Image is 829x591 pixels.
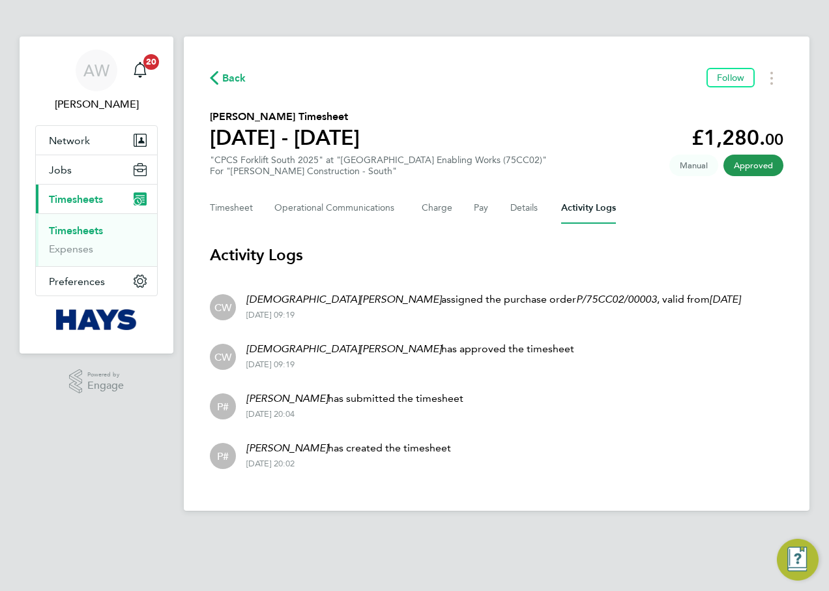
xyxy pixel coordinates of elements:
button: Timesheets [36,185,157,213]
span: Engage [87,380,124,391]
span: 00 [765,130,783,149]
button: Preferences [36,267,157,295]
h1: [DATE] - [DATE] [210,125,360,151]
span: Follow [717,72,744,83]
span: Alan Watts [35,97,158,112]
span: Powered by [87,369,124,380]
div: "CPCS Forklift South 2025" at "[GEOGRAPHIC_DATA] Enabling Works (75CC02)" [210,155,547,177]
span: This timesheet was manually created. [669,155,718,176]
div: [DATE] 20:02 [246,459,451,469]
a: 20 [127,50,153,91]
span: CW [214,350,231,364]
button: Operational Communications [274,192,401,224]
a: Expenses [49,243,93,255]
span: Back [222,70,246,86]
div: Person #143075 [210,443,236,469]
button: Network [36,126,157,155]
button: Timesheets Menu [760,68,783,88]
div: [DATE] 09:19 [246,310,740,320]
em: [PERSON_NAME] [246,392,328,404]
em: [DEMOGRAPHIC_DATA][PERSON_NAME] [246,293,441,305]
span: CW [214,300,231,314]
h3: Activity Logs [210,245,783,265]
em: [DEMOGRAPHIC_DATA][PERSON_NAME] [246,342,441,355]
p: has submitted the timesheet [246,391,463,406]
span: P# [217,449,229,463]
span: AW [83,62,109,79]
app-decimal: £1,280. [691,125,783,150]
em: [DATE] [710,293,740,305]
a: AW[PERSON_NAME] [35,50,158,112]
button: Jobs [36,155,157,184]
span: Network [49,134,90,147]
span: This timesheet has been approved. [723,155,783,176]
div: [DATE] 09:19 [246,359,574,370]
button: Engage Resource Center [777,539,819,581]
button: Charge [422,192,453,224]
a: Powered byEngage [69,369,124,394]
span: 20 [143,54,159,70]
button: Details [510,192,540,224]
p: has created the timesheet [246,440,451,456]
div: For "[PERSON_NAME] Construction - South" [210,166,547,177]
a: Timesheets [49,224,103,237]
p: has approved the timesheet [246,341,574,357]
div: Person #143075 [210,393,236,419]
div: Christian Wall [210,294,236,320]
em: P/75CC02/00003 [576,293,657,305]
span: Preferences [49,275,105,288]
span: Jobs [49,164,72,176]
h2: [PERSON_NAME] Timesheet [210,109,360,125]
img: hays-logo-retina.png [56,309,138,330]
div: Timesheets [36,213,157,266]
a: Go to home page [35,309,158,330]
em: [PERSON_NAME] [246,442,328,454]
button: Follow [706,68,755,87]
button: Timesheet [210,192,254,224]
div: Christian Wall [210,344,236,370]
button: Pay [474,192,489,224]
p: assigned the purchase order , valid from [246,292,740,307]
button: Back [210,70,246,86]
nav: Main navigation [20,37,173,354]
div: [DATE] 20:04 [246,409,463,419]
button: Activity Logs [561,192,616,224]
span: Timesheets [49,193,103,205]
span: P# [217,399,229,414]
